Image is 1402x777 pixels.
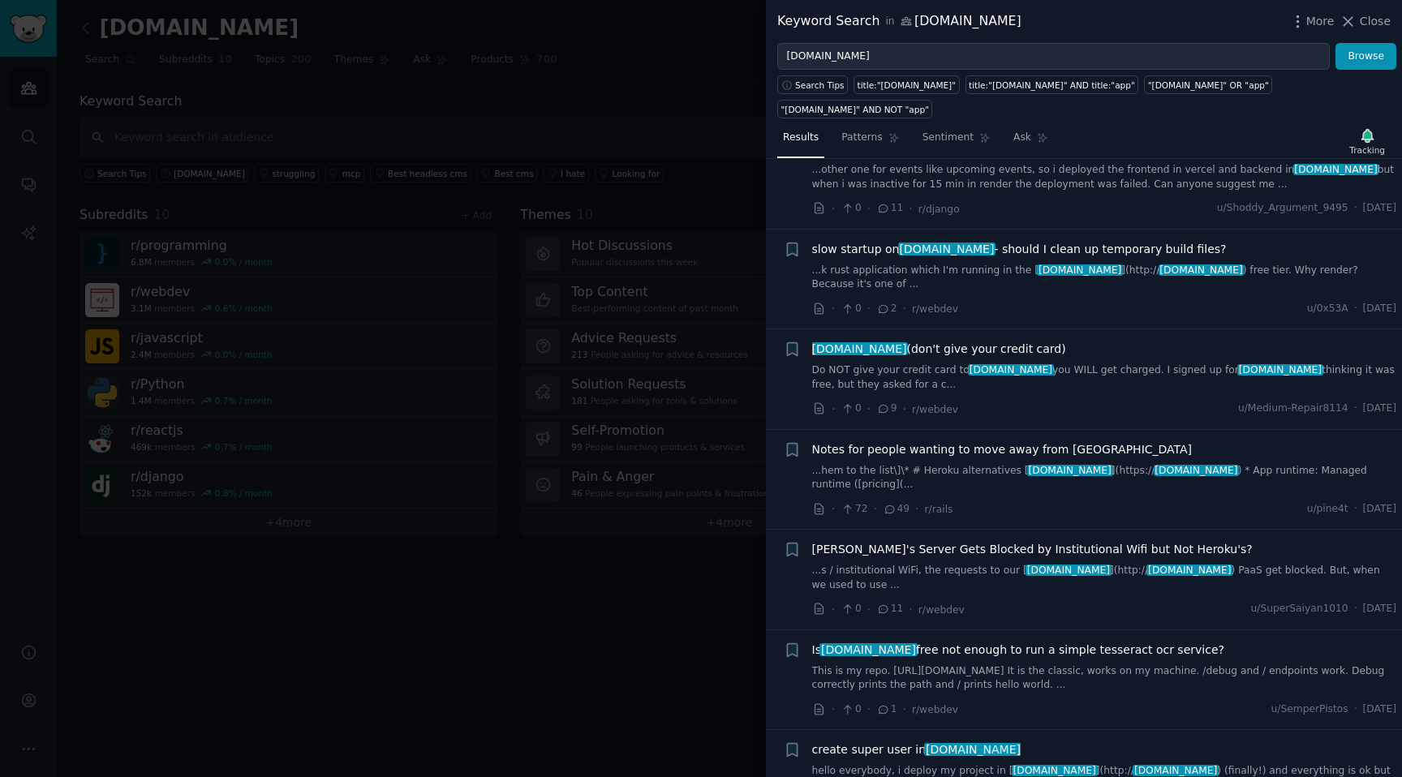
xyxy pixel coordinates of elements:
span: u/0x53A [1307,302,1348,316]
span: Is free not enough to run a simple tesseract ocr service? [812,642,1224,659]
a: "[DOMAIN_NAME]" OR "app" [1144,75,1272,94]
span: [DOMAIN_NAME] [898,243,996,255]
button: Search Tips [777,75,848,94]
span: slow startup on - should I clean up temporary build files? [812,241,1227,258]
span: · [832,300,835,317]
span: · [832,701,835,718]
span: · [874,500,877,517]
span: [DOMAIN_NAME] [1133,765,1219,776]
a: [PERSON_NAME]'s Server Gets Blocked by Institutional Wifi but Not Heroku's? [812,541,1253,558]
a: "[DOMAIN_NAME]" AND NOT "app" [777,100,932,118]
a: This is my repo. [URL][DOMAIN_NAME] It is the classic, works on my machine. /debug and / endpoint... [812,664,1397,693]
button: More [1289,13,1335,30]
span: u/Shoddy_Argument_9495 [1217,201,1348,216]
span: r/webdev [912,404,958,415]
span: · [832,200,835,217]
span: 0 [841,702,861,717]
span: · [1354,502,1357,517]
span: [DOMAIN_NAME] [811,342,908,355]
span: 72 [841,502,867,517]
span: [DOMAIN_NAME] [819,643,917,656]
span: [DOMAIN_NAME] [1154,465,1240,476]
span: [DOMAIN_NAME] [968,364,1054,376]
span: (don't give your credit card) [812,341,1066,358]
span: [DOMAIN_NAME] [1027,465,1113,476]
span: [DOMAIN_NAME] [1012,765,1098,776]
span: [DOMAIN_NAME] [924,743,1021,756]
a: title:"[DOMAIN_NAME]" AND title:"app" [965,75,1139,94]
span: 1 [876,702,897,717]
a: slow startup on[DOMAIN_NAME]- should I clean up temporary build files? [812,241,1227,258]
span: [DOMAIN_NAME] [1026,565,1112,576]
span: 9 [876,401,897,416]
div: title:"[DOMAIN_NAME]" [858,79,956,91]
span: [DOMAIN_NAME] [1037,264,1123,276]
span: · [867,200,871,217]
a: Is[DOMAIN_NAME]free not enough to run a simple tesseract ocr service? [812,642,1224,659]
span: · [903,401,906,418]
a: ...s / institutional WiFi, the requests to our [[DOMAIN_NAME]](http://[DOMAIN_NAME]) PaaS get blo... [812,564,1397,592]
span: 0 [841,302,861,316]
button: Browse [1335,43,1396,71]
span: Sentiment [922,131,974,145]
span: · [832,401,835,418]
a: Do NOT give your credit card to[DOMAIN_NAME]you WILL get charged. I signed up for[DOMAIN_NAME]thi... [812,363,1397,392]
span: [DATE] [1363,201,1396,216]
span: Search Tips [795,79,845,91]
span: · [867,401,871,418]
a: Sentiment [917,125,996,158]
span: · [1354,602,1357,616]
span: r/rails [925,504,953,515]
a: ...other one for events like upcoming events, so i deployed the frontend in vercel and backend in... [812,163,1397,191]
span: Ask [1013,131,1031,145]
a: ...hem to the list\]\* # Heroku alternatives [[DOMAIN_NAME]](https://[DOMAIN_NAME]) * App runtime... [812,464,1397,492]
input: Try a keyword related to your business [777,43,1330,71]
span: in [885,15,894,29]
span: [DATE] [1363,502,1396,517]
span: Notes for people wanting to move away from [GEOGRAPHIC_DATA] [812,441,1193,458]
span: 49 [883,502,910,517]
span: [DOMAIN_NAME] [1293,164,1379,175]
span: [DOMAIN_NAME] [1159,264,1245,276]
span: Close [1360,13,1391,30]
span: 0 [841,401,861,416]
span: 0 [841,602,861,616]
span: · [867,300,871,317]
span: u/SemperPistos [1271,702,1348,717]
span: u/pine4t [1307,502,1348,517]
span: [DOMAIN_NAME] [1237,364,1323,376]
span: r/webdev [912,303,958,315]
div: "[DOMAIN_NAME]" AND NOT "app" [781,104,929,115]
span: More [1306,13,1335,30]
div: Keyword Search [DOMAIN_NAME] [777,11,1021,32]
span: · [1354,702,1357,717]
a: create super user in[DOMAIN_NAME] [812,741,1021,758]
a: Results [777,125,824,158]
span: 11 [876,201,903,216]
span: [DATE] [1363,602,1396,616]
span: u/Medium-Repair8114 [1238,401,1348,416]
span: · [832,601,835,618]
span: [DOMAIN_NAME] [1146,565,1232,576]
span: · [903,300,906,317]
span: [DATE] [1363,302,1396,316]
span: · [915,500,918,517]
a: Ask [1008,125,1054,158]
a: [DOMAIN_NAME](don't give your credit card) [812,341,1066,358]
span: [DATE] [1363,702,1396,717]
span: r/django [918,204,960,215]
button: Tracking [1344,124,1391,158]
span: · [909,601,912,618]
div: title:"[DOMAIN_NAME]" AND title:"app" [969,79,1135,91]
span: [DATE] [1363,401,1396,416]
span: create super user in [812,741,1021,758]
span: 2 [876,302,897,316]
span: · [1354,201,1357,216]
a: ...k rust application which I'm running in the [[DOMAIN_NAME]](http://[DOMAIN_NAME]) free tier. W... [812,264,1397,292]
span: · [867,601,871,618]
span: · [909,200,912,217]
div: Tracking [1349,144,1385,156]
span: Results [783,131,819,145]
span: Patterns [841,131,882,145]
